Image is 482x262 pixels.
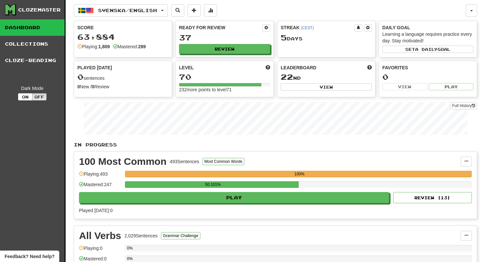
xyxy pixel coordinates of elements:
[393,192,472,203] button: Review (13)
[5,253,54,260] span: Open feedback widget
[98,44,110,49] strong: 1,809
[382,83,427,90] button: View
[281,64,316,71] span: Leaderboard
[281,24,354,31] div: Streak
[382,73,473,81] div: 0
[171,4,184,17] button: Search sentences
[98,8,157,13] span: Svenska / English
[79,231,121,241] div: All Verbs
[188,4,201,17] button: Add sentence to collection
[77,43,110,50] div: Playing:
[281,73,372,81] div: nd
[77,64,112,71] span: Played [DATE]
[77,33,169,41] div: 63,884
[382,31,473,44] div: Learning a language requires practice every day. Stay motivated!
[161,232,200,239] button: Grammar Challenge
[79,157,167,166] div: 100 Most Common
[429,83,474,90] button: Play
[382,46,473,53] button: Seta dailygoal
[281,33,372,42] div: Day s
[179,33,270,42] div: 37
[32,93,47,100] button: Off
[367,64,372,71] span: This week in points, UTC
[77,24,169,31] div: Score
[77,84,80,89] strong: 0
[79,245,122,256] div: Playing: 0
[382,64,473,71] div: Favorites
[77,73,169,81] div: sentences
[5,85,60,92] div: Dark Mode
[113,43,146,50] div: Mastered:
[179,73,270,81] div: 70
[204,4,217,17] button: More stats
[179,86,270,93] div: 232 more points to level 71
[92,84,94,89] strong: 0
[77,83,169,90] div: New / Review
[281,33,287,42] span: 5
[450,102,477,109] a: Full History
[18,7,61,13] div: Clozemaster
[124,232,157,239] div: 2,029 Sentences
[74,4,168,17] button: Svenska/English
[202,158,244,165] button: Most Common Words
[281,72,293,81] span: 22
[382,24,473,31] div: Daily Goal
[170,158,199,165] div: 493 Sentences
[127,181,299,188] div: 50.101%
[179,24,262,31] div: Ready for Review
[77,72,84,81] span: 0
[79,171,122,182] div: Playing: 493
[79,208,112,213] span: Played [DATE]: 0
[281,83,372,91] button: View
[138,44,146,49] strong: 289
[18,93,32,100] button: On
[79,181,122,192] div: Mastered: 247
[79,192,389,203] button: Play
[301,26,314,30] a: (CEST)
[179,64,194,71] span: Level
[127,171,472,177] div: 100%
[266,64,270,71] span: Score more points to level up
[179,44,270,54] button: Review
[415,47,437,52] span: a daily
[74,142,477,148] p: In Progress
